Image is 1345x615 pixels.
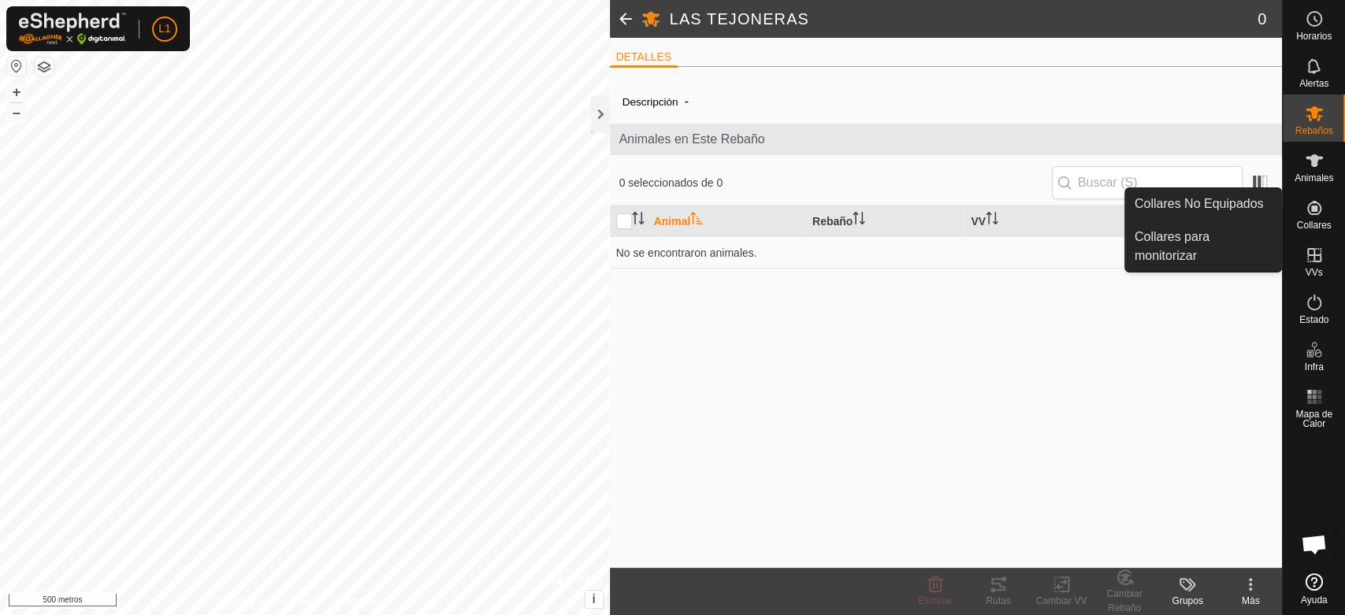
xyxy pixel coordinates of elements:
div: Chat abierto [1291,521,1338,568]
font: Contáctenos [333,596,386,607]
font: Animal [654,215,691,228]
font: Rebaños [1295,125,1332,136]
a: Collares No Equipados [1125,188,1281,220]
font: i [592,592,595,606]
font: Política de Privacidad [223,596,314,607]
p-sorticon: Activar para ordenar [632,214,645,227]
font: Más [1242,595,1260,606]
font: Grupos [1172,595,1202,606]
button: – [7,103,26,122]
font: Animales en Este Rebaño [619,132,765,146]
img: Logotipo de Gallagher [19,13,126,45]
font: Rutas [986,595,1010,606]
button: Capas del Mapa [35,57,54,76]
a: Política de Privacidad [223,595,314,609]
font: Mapa de Calor [1295,409,1332,429]
p-sorticon: Activar para ordenar [986,214,998,227]
font: Ayuda [1301,595,1328,606]
a: Contáctenos [333,595,386,609]
button: i [585,591,603,608]
font: LAS TEJONERAS [670,10,809,28]
font: - [685,94,689,108]
font: Infra [1304,361,1323,372]
button: + [7,83,26,102]
font: 0 [1258,10,1266,28]
font: 0 seleccionados de 0 [619,176,723,189]
font: Horarios [1296,31,1332,42]
input: Buscar (S) [1052,166,1243,199]
button: Restablecer Mapa [7,57,26,76]
font: L1 [158,22,171,35]
font: VV [971,215,986,228]
a: Ayuda [1283,567,1345,611]
p-sorticon: Activar para ordenar [853,214,865,227]
font: Estado [1299,314,1328,325]
font: Alertas [1299,78,1328,89]
font: Collares [1296,220,1331,231]
font: Collares No Equipados [1135,197,1264,210]
font: Cambiar Rebaño [1106,588,1142,613]
a: Collares para monitorizar [1125,221,1281,272]
font: Animales [1295,172,1333,183]
font: – [13,104,20,120]
font: Eliminar [918,595,952,606]
font: Cambiar VV [1036,595,1087,606]
font: Collares para monitorizar [1135,230,1209,262]
font: + [13,83,21,100]
p-sorticon: Activar para ordenar [690,214,703,227]
font: No se encontraron animales. [616,246,757,259]
font: DETALLES [616,50,672,63]
font: VVs [1305,267,1322,278]
font: Rebaño [812,215,853,228]
font: Descripción [622,96,678,108]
